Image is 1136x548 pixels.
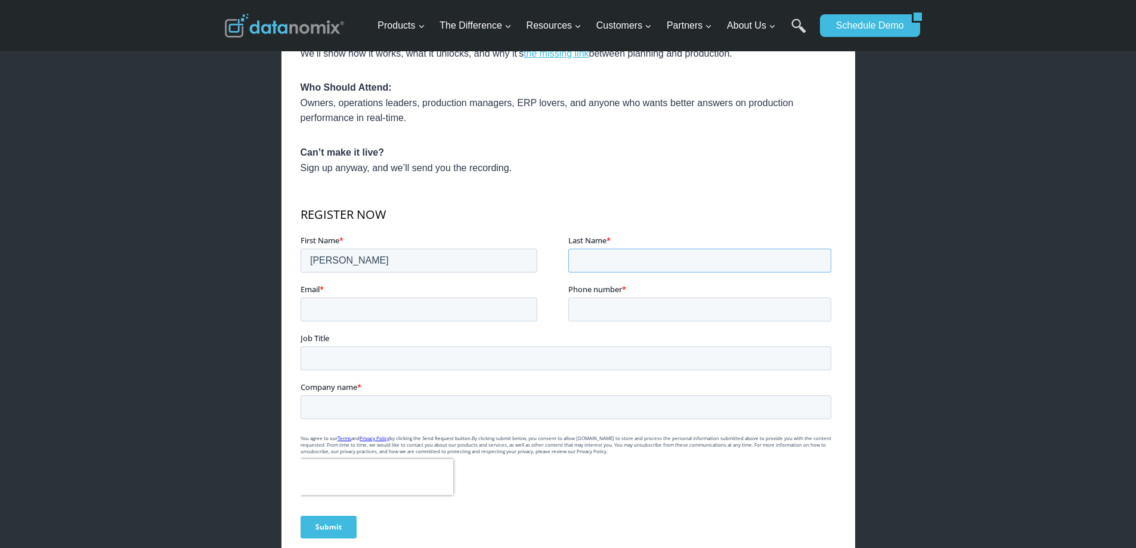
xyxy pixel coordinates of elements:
a: the missing link [524,48,589,58]
span: About Us [727,18,776,33]
img: Datanomix [225,14,344,38]
span: Partners [667,18,712,33]
span: Customers [596,18,652,33]
p: We’ll show how it works, what it unlocks, and why it’s between planning and production. [301,46,836,61]
nav: Primary Navigation [373,7,814,45]
strong: Can’t make it live? [301,147,385,157]
span: Resources [527,18,581,33]
p: Sign up anyway, and we’ll send you the recording. [301,145,836,175]
a: Schedule Demo [820,14,912,37]
span: The Difference [439,18,512,33]
strong: Who Should Attend: [301,82,392,92]
a: Search [791,18,806,45]
p: Owners, operations leaders, production managers, ERP lovers, and anyone who wants better answers ... [301,80,836,126]
span: Products [377,18,425,33]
